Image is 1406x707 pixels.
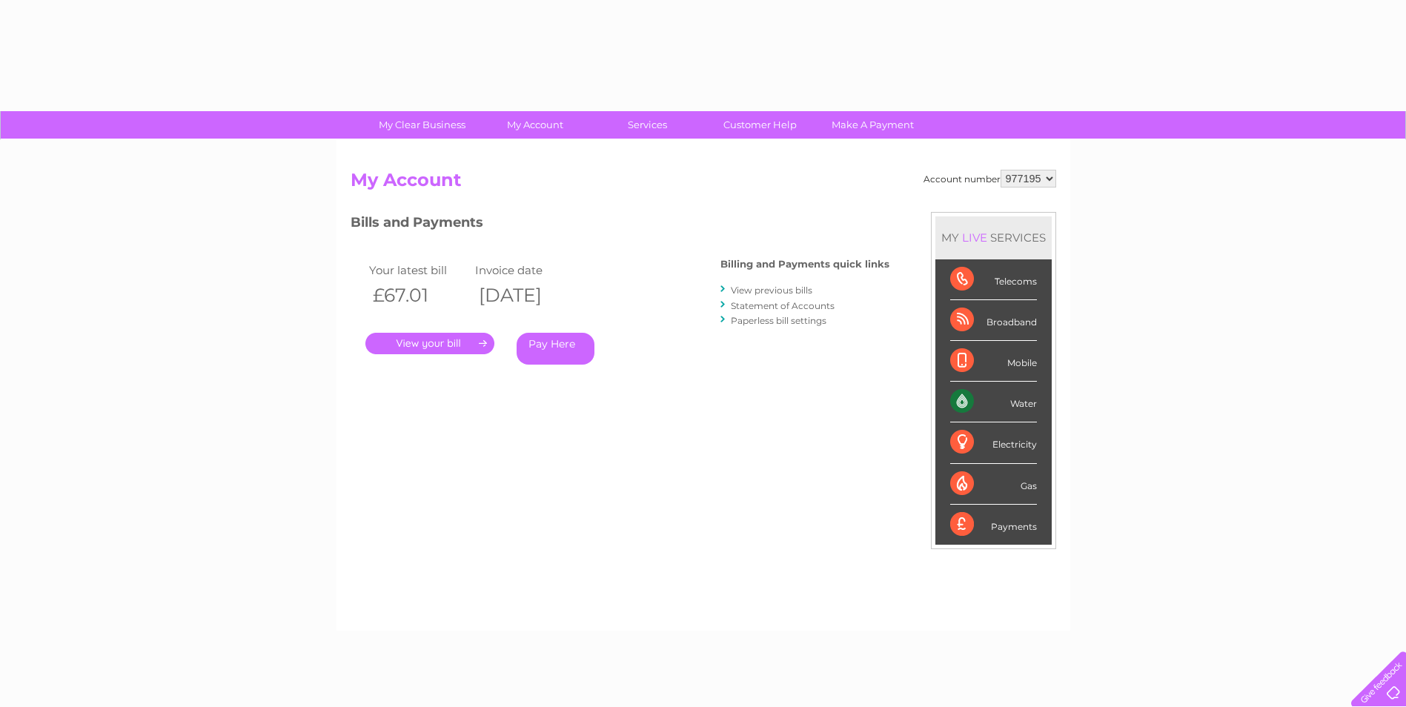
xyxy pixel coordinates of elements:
[586,111,709,139] a: Services
[471,280,578,311] th: [DATE]
[923,170,1056,187] div: Account number
[731,300,835,311] a: Statement of Accounts
[365,333,494,354] a: .
[365,280,472,311] th: £67.01
[812,111,934,139] a: Make A Payment
[935,216,1052,259] div: MY SERVICES
[950,300,1037,341] div: Broadband
[471,260,578,280] td: Invoice date
[351,170,1056,198] h2: My Account
[731,315,826,326] a: Paperless bill settings
[950,259,1037,300] div: Telecoms
[699,111,821,139] a: Customer Help
[950,464,1037,505] div: Gas
[950,341,1037,382] div: Mobile
[959,230,990,245] div: LIVE
[365,260,472,280] td: Your latest bill
[731,285,812,296] a: View previous bills
[517,333,594,365] a: Pay Here
[950,505,1037,545] div: Payments
[474,111,596,139] a: My Account
[950,382,1037,422] div: Water
[351,212,889,238] h3: Bills and Payments
[361,111,483,139] a: My Clear Business
[720,259,889,270] h4: Billing and Payments quick links
[950,422,1037,463] div: Electricity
